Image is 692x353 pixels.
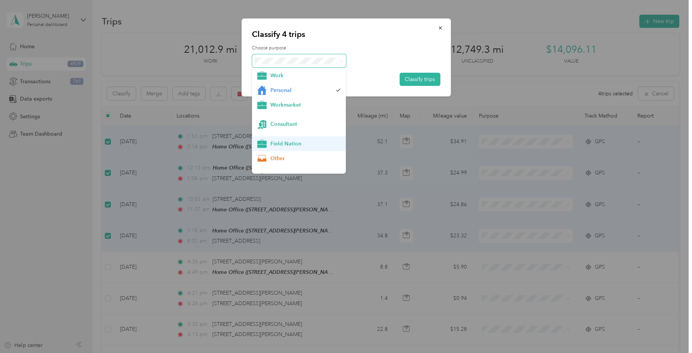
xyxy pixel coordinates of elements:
[650,311,692,353] iframe: Everlance-gr Chat Button Frame
[270,154,341,162] span: Other
[399,73,440,86] button: Classify trips
[252,45,440,52] label: Choose purpose
[270,140,341,148] span: Field Nation
[270,101,341,109] span: Workmarket
[270,86,332,94] span: Personal
[252,29,440,40] p: Classify 4 trips
[270,120,341,128] span: Consultant
[270,72,341,79] span: Work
